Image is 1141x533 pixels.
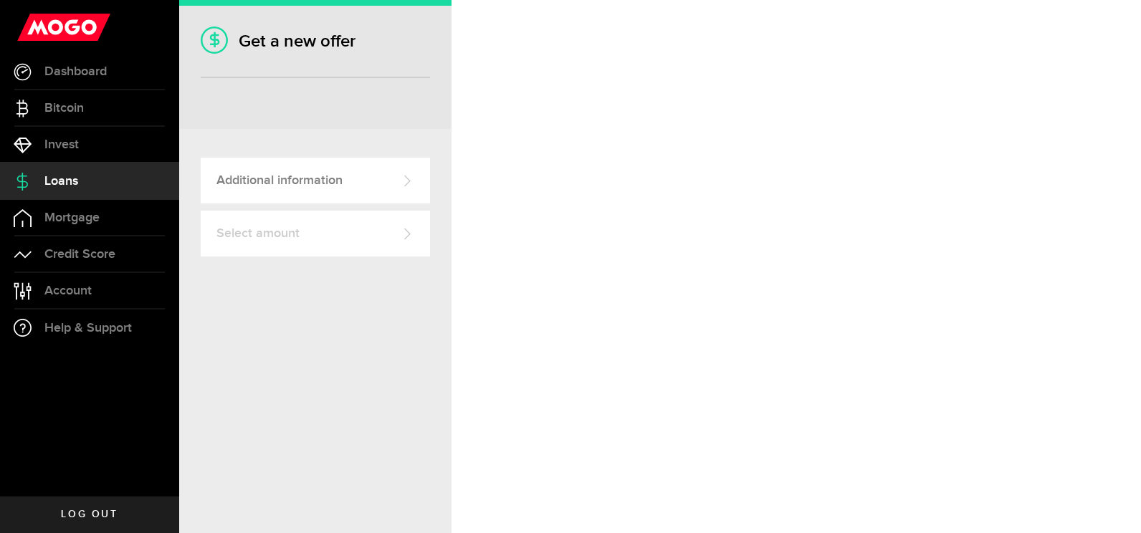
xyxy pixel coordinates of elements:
[44,322,132,335] span: Help & Support
[44,175,78,188] span: Loans
[201,211,430,256] a: Select amount
[201,31,430,52] h1: Get a new offer
[11,6,54,49] button: Open LiveChat chat widget
[201,158,430,203] a: Additional information
[44,102,84,115] span: Bitcoin
[201,90,283,115] div: % complete
[44,65,107,78] span: Dashboard
[44,284,92,297] span: Account
[44,248,115,261] span: Credit Score
[44,138,79,151] span: Invest
[44,211,100,224] span: Mortgage
[61,509,118,519] span: Log out
[201,94,209,111] span: 0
